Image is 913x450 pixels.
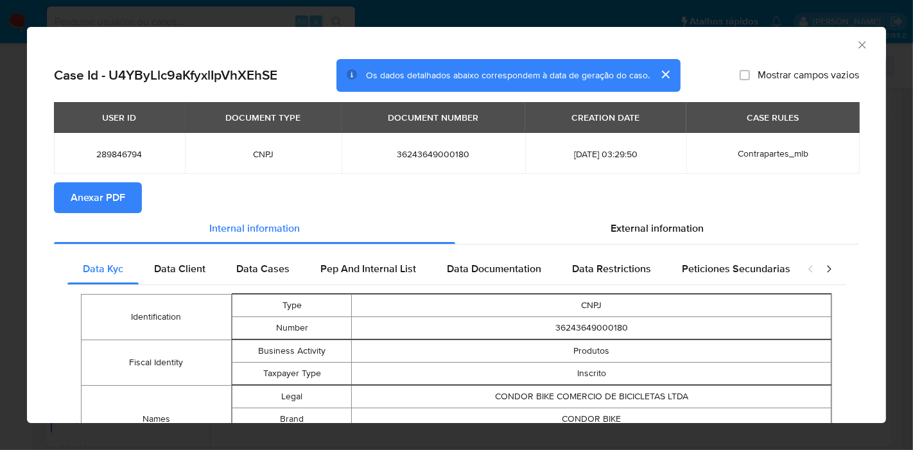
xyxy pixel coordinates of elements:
[541,148,671,160] span: [DATE] 03:29:50
[738,147,808,160] span: Contrapartes_mlb
[447,261,541,276] span: Data Documentation
[236,261,290,276] span: Data Cases
[232,362,352,385] td: Taxpayer Type
[740,70,750,80] input: Mostrar campos vazios
[54,213,859,244] div: Detailed info
[232,385,352,408] td: Legal
[232,316,352,339] td: Number
[564,107,647,128] div: CREATION DATE
[366,69,650,82] span: Os dados detalhados abaixo correspondem à data de geração do caso.
[154,261,205,276] span: Data Client
[352,316,831,339] td: 36243649000180
[611,221,704,236] span: External information
[27,27,886,423] div: closure-recommendation-modal
[758,69,859,82] span: Mostrar campos vazios
[856,39,867,50] button: Fechar a janela
[94,107,144,128] div: USER ID
[82,340,232,385] td: Fiscal Identity
[352,294,831,316] td: CNPJ
[69,148,170,160] span: 289846794
[682,261,790,276] span: Peticiones Secundarias
[357,148,510,160] span: 36243649000180
[572,261,651,276] span: Data Restrictions
[54,67,277,83] h2: Case Id - U4YByLlc9aKfyxlIpVhXEhSE
[232,340,352,362] td: Business Activity
[740,107,807,128] div: CASE RULES
[352,340,831,362] td: Produtos
[200,148,327,160] span: CNPJ
[209,221,300,236] span: Internal information
[352,362,831,385] td: Inscrito
[232,408,352,430] td: Brand
[54,182,142,213] button: Anexar PDF
[352,385,831,408] td: CONDOR BIKE COMERCIO DE BICICLETAS LTDA
[380,107,486,128] div: DOCUMENT NUMBER
[320,261,416,276] span: Pep And Internal List
[67,254,794,284] div: Detailed internal info
[71,184,125,212] span: Anexar PDF
[352,408,831,430] td: CONDOR BIKE
[650,59,681,90] button: cerrar
[218,107,308,128] div: DOCUMENT TYPE
[232,294,352,316] td: Type
[83,261,123,276] span: Data Kyc
[82,294,232,340] td: Identification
